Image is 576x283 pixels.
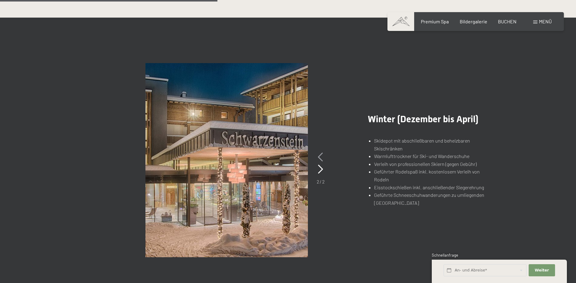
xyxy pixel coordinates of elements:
li: Geführte Schneeschuhwanderungen zu umliegenden [GEOGRAPHIC_DATA] [374,191,495,207]
li: Verleih von professionellen Skiern (gegen Gebühr) [374,160,495,168]
img: Im Top-Hotel in Südtirol all inclusive urlauben [145,63,308,257]
span: 2 [322,179,325,184]
li: Warmlufttrockner für Ski- und Wanderschuhe [374,152,495,160]
li: Eisstockschießen inkl. anschließender Siegerehrung [374,184,495,191]
button: Weiter [529,264,555,277]
a: BUCHEN [498,19,516,24]
a: Bildergalerie [460,19,487,24]
span: Menü [539,19,552,24]
li: Skidepot mit abschließbaren und beheizbaren Skischränken [374,137,495,152]
span: / [320,179,322,184]
span: Weiter [535,268,549,273]
span: Schnellanfrage [432,253,458,258]
li: Geführter Rodelspaß inkl. kostenlosem Verleih von Rodeln [374,168,495,183]
span: Winter (Dezember bis April) [368,114,479,124]
a: Premium Spa [421,19,449,24]
span: 2 [317,179,319,184]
